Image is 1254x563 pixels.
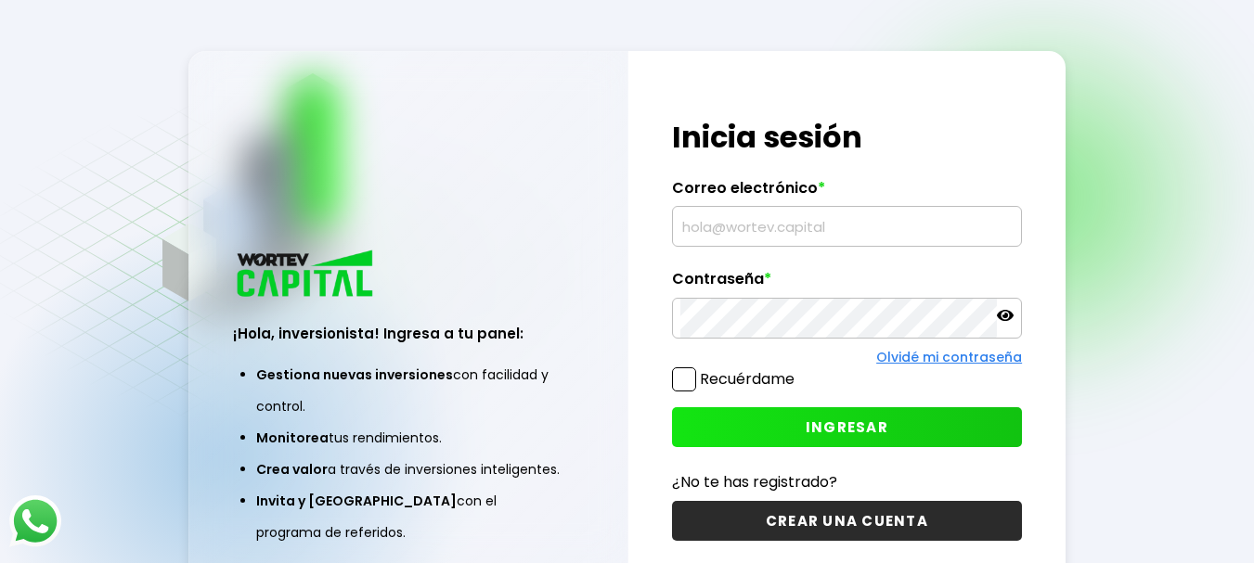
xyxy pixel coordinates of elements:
li: con facilidad y control. [256,359,561,422]
button: CREAR UNA CUENTA [672,501,1022,541]
label: Correo electrónico [672,179,1022,207]
img: logo_wortev_capital [233,248,380,302]
a: Olvidé mi contraseña [876,348,1022,366]
span: INGRESAR [806,417,888,437]
a: ¿No te has registrado?CREAR UNA CUENTA [672,470,1022,541]
button: INGRESAR [672,407,1022,447]
li: con el programa de referidos. [256,485,561,548]
p: ¿No te has registrado? [672,470,1022,493]
span: Crea valor [256,460,328,479]
input: hola@wortev.capital [680,207,1014,246]
img: logos_whatsapp-icon.242b2217.svg [9,495,61,547]
label: Contraseña [672,270,1022,298]
li: tus rendimientos. [256,422,561,454]
span: Monitorea [256,429,329,447]
li: a través de inversiones inteligentes. [256,454,561,485]
span: Invita y [GEOGRAPHIC_DATA] [256,492,457,510]
span: Gestiona nuevas inversiones [256,365,453,384]
h1: Inicia sesión [672,115,1022,160]
h3: ¡Hola, inversionista! Ingresa a tu panel: [233,323,584,344]
label: Recuérdame [700,368,795,390]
